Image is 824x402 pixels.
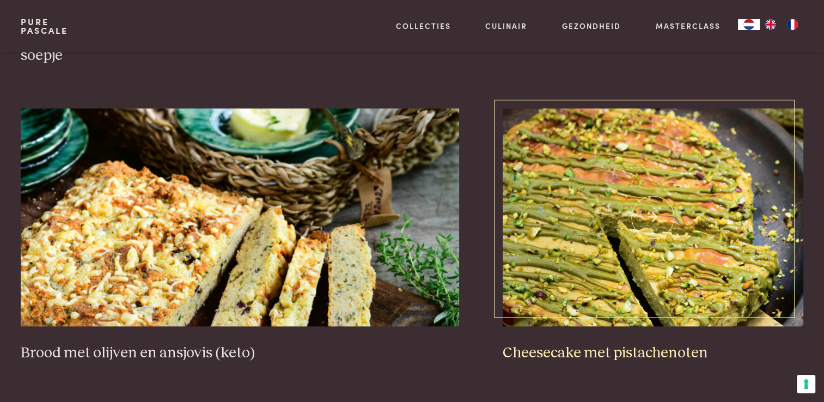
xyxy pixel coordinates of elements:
[396,20,451,32] a: Collecties
[503,108,803,362] a: Cheesecake met pistachenoten Cheesecake met pistachenoten
[782,19,803,30] a: FR
[760,19,782,30] a: EN
[21,17,68,35] a: PurePascale
[503,108,803,326] img: Cheesecake met pistachenoten
[738,19,760,30] a: NL
[485,20,527,32] a: Culinair
[21,108,459,326] img: Brood met olijven en ansjovis (keto)
[760,19,803,30] ul: Language list
[738,19,760,30] div: Language
[21,344,459,363] h3: Brood met olijven en ansjovis (keto)
[738,19,803,30] aside: Language selected: Nederlands
[562,20,621,32] a: Gezondheid
[656,20,721,32] a: Masterclass
[797,375,815,393] button: Uw voorkeuren voor toestemming voor trackingtechnologieën
[503,344,803,363] h3: Cheesecake met pistachenoten
[21,108,459,362] a: Brood met olijven en ansjovis (keto) Brood met olijven en ansjovis (keto)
